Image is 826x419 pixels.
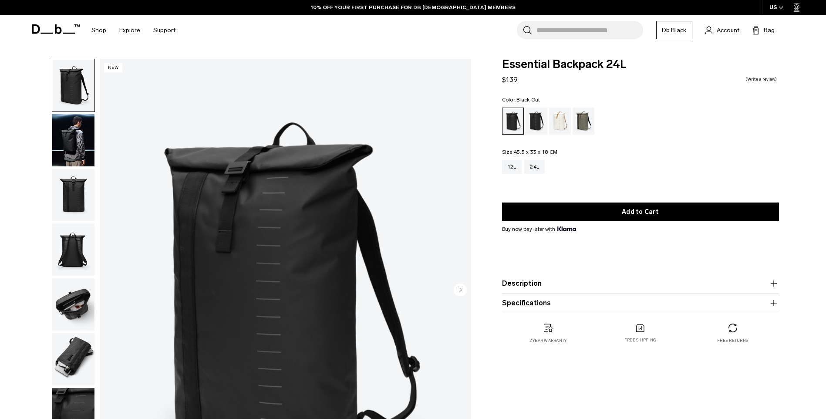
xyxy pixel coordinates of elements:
[52,114,95,167] button: Essential Backpack 24L Black Out
[526,108,547,135] a: Charcoal Grey
[52,278,94,331] img: Essential Backpack 24L Black Out
[104,63,123,72] p: New
[502,59,779,70] span: Essential Backpack 24L
[624,337,656,343] p: Free shipping
[52,223,94,276] img: Essential Backpack 24L Black Out
[502,75,518,84] span: $139
[502,160,522,174] a: 12L
[549,108,571,135] a: Oatmilk
[514,149,557,155] span: 45.5 x 33 x 18 CM
[52,59,94,112] img: Essential Backpack 24L Black Out
[52,169,94,221] img: Essential Backpack 24L Black Out
[524,160,545,174] a: 24L
[656,21,692,39] a: Db Black
[153,15,175,46] a: Support
[52,333,95,386] button: Essential Backpack 24L Black Out
[557,226,576,231] img: {"height" => 20, "alt" => "Klarna"}
[752,25,775,35] button: Bag
[91,15,106,46] a: Shop
[52,114,94,166] img: Essential Backpack 24L Black Out
[502,298,779,308] button: Specifications
[516,97,540,103] span: Black Out
[52,278,95,331] button: Essential Backpack 24L Black Out
[764,26,775,35] span: Bag
[717,26,739,35] span: Account
[705,25,739,35] a: Account
[52,223,95,276] button: Essential Backpack 24L Black Out
[745,77,777,81] a: Write a review
[52,333,94,385] img: Essential Backpack 24L Black Out
[717,338,748,344] p: Free returns
[311,3,516,11] a: 10% OFF YOUR FIRST PURCHASE FOR DB [DEMOGRAPHIC_DATA] MEMBERS
[529,338,567,344] p: 2 year warranty
[502,149,558,155] legend: Size:
[502,97,540,102] legend: Color:
[52,59,95,112] button: Essential Backpack 24L Black Out
[573,108,594,135] a: Forest Green
[52,169,95,222] button: Essential Backpack 24L Black Out
[502,225,576,233] span: Buy now pay later with
[502,108,524,135] a: Black Out
[85,15,182,46] nav: Main Navigation
[119,15,140,46] a: Explore
[454,283,467,298] button: Next slide
[502,203,779,221] button: Add to Cart
[502,278,779,289] button: Description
